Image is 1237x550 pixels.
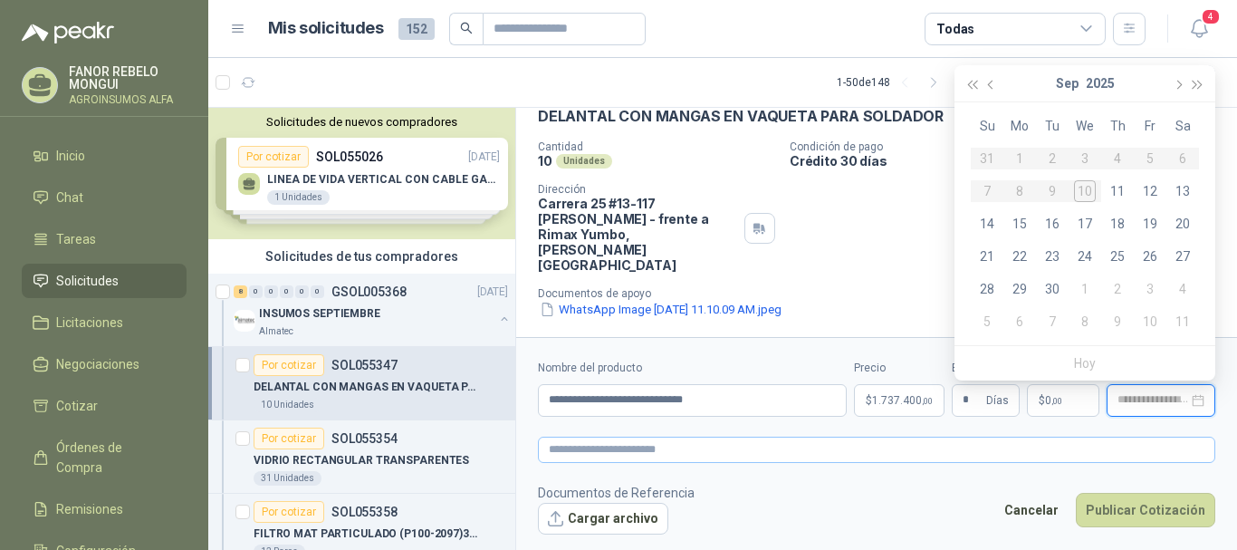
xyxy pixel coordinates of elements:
[790,153,1230,169] p: Crédito 30 días
[1107,180,1128,202] div: 11
[538,107,944,126] p: DELANTAL CON MANGAS EN VAQUETA PARA SOLDADOR
[1166,175,1199,207] td: 2025-09-13
[56,188,83,207] span: Chat
[538,360,847,377] label: Nombre del producto
[22,180,187,215] a: Chat
[1139,246,1161,267] div: 26
[538,196,737,273] p: Carrera 25 #13-117 [PERSON_NAME] - frente a Rimax Yumbo , [PERSON_NAME][GEOGRAPHIC_DATA]
[1166,240,1199,273] td: 2025-09-27
[254,526,479,543] p: FILTRO MAT PARTICULADO (P100-2097)3M - PAR
[1107,311,1128,333] div: 9
[1036,273,1069,305] td: 2025-09-30
[22,222,187,256] a: Tareas
[208,420,515,494] a: Por cotizarSOL055354VIDRIO RECTANGULAR TRANSPARENTES31 Unidades
[1134,305,1166,338] td: 2025-10-10
[837,68,948,97] div: 1 - 50 de 148
[1172,213,1194,235] div: 20
[1134,240,1166,273] td: 2025-09-26
[259,324,293,339] p: Almatec
[1069,110,1101,142] th: We
[398,18,435,40] span: 152
[1074,278,1096,300] div: 1
[1201,8,1221,25] span: 4
[331,432,398,445] p: SOL055354
[1101,110,1134,142] th: Th
[69,94,187,105] p: AGROINSUMOS ALFA
[56,229,96,249] span: Tareas
[22,389,187,423] a: Cotizar
[1074,311,1096,333] div: 8
[1036,207,1069,240] td: 2025-09-16
[56,146,85,166] span: Inicio
[56,271,119,291] span: Solicitudes
[56,354,139,374] span: Negociaciones
[1172,311,1194,333] div: 11
[1009,213,1031,235] div: 15
[1041,246,1063,267] div: 23
[1039,395,1045,406] span: $
[254,379,479,396] p: DELANTAL CON MANGAS EN VAQUETA PARA SOLDADOR
[1045,395,1062,406] span: 0
[1074,246,1096,267] div: 24
[1069,305,1101,338] td: 2025-10-08
[331,359,398,371] p: SOL055347
[69,65,187,91] p: FANOR REBELO MONGUI
[268,15,384,42] h1: Mis solicitudes
[952,360,1020,377] label: Entrega
[56,313,123,333] span: Licitaciones
[1009,278,1031,300] div: 29
[538,287,1230,300] p: Documentos de apoyo
[1069,207,1101,240] td: 2025-09-17
[22,22,114,43] img: Logo peakr
[1107,246,1128,267] div: 25
[538,153,552,169] p: 10
[538,140,775,153] p: Cantidad
[1003,207,1036,240] td: 2025-09-15
[971,240,1003,273] td: 2025-09-21
[1107,213,1128,235] div: 18
[538,300,783,319] button: WhatsApp Image [DATE] 11.10.09 AM.jpeg
[1041,278,1063,300] div: 30
[1101,305,1134,338] td: 2025-10-09
[1056,65,1079,101] button: Sep
[1139,311,1161,333] div: 10
[295,285,309,298] div: 0
[1139,213,1161,235] div: 19
[922,396,933,406] span: ,00
[254,428,324,449] div: Por cotizar
[976,311,998,333] div: 5
[1009,311,1031,333] div: 6
[1139,278,1161,300] div: 3
[1051,396,1062,406] span: ,00
[1134,207,1166,240] td: 2025-09-19
[22,139,187,173] a: Inicio
[538,483,695,503] p: Documentos de Referencia
[854,360,945,377] label: Precio
[1003,305,1036,338] td: 2025-10-06
[976,246,998,267] div: 21
[22,305,187,340] a: Licitaciones
[280,285,293,298] div: 0
[56,438,169,478] span: Órdenes de Compra
[259,305,380,323] p: INSUMOS SEPTIEMBRE
[971,207,1003,240] td: 2025-09-14
[1166,207,1199,240] td: 2025-09-20
[872,395,933,406] span: 1.737.400
[22,347,187,381] a: Negociaciones
[1036,240,1069,273] td: 2025-09-23
[1166,110,1199,142] th: Sa
[1172,180,1194,202] div: 13
[1036,110,1069,142] th: Tu
[1139,180,1161,202] div: 12
[249,285,263,298] div: 0
[264,285,278,298] div: 0
[1041,213,1063,235] div: 16
[1074,213,1096,235] div: 17
[971,110,1003,142] th: Su
[254,501,324,523] div: Por cotizar
[1041,311,1063,333] div: 7
[460,22,473,34] span: search
[1003,240,1036,273] td: 2025-09-22
[234,281,512,339] a: 8 0 0 0 0 0 GSOL005368[DATE] Company LogoINSUMOS SEPTIEMBREAlmatec
[254,452,469,469] p: VIDRIO RECTANGULAR TRANSPARENTES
